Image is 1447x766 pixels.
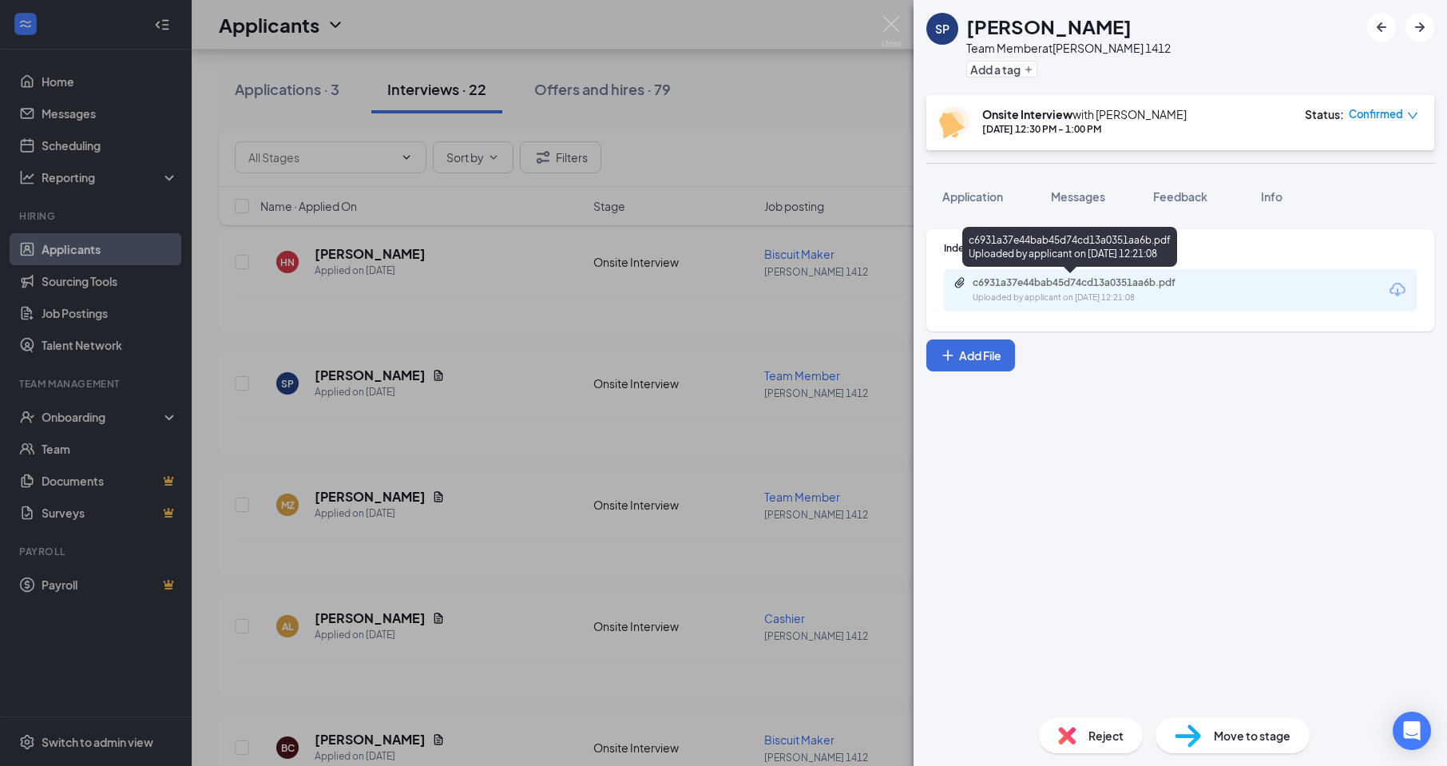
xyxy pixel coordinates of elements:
[982,122,1187,136] div: [DATE] 12:30 PM - 1:00 PM
[1214,727,1290,744] span: Move to stage
[1349,106,1403,122] span: Confirmed
[966,13,1132,40] h1: [PERSON_NAME]
[1388,280,1407,300] svg: Download
[973,276,1196,289] div: c6931a37e44bab45d74cd13a0351aa6b.pdf
[962,227,1177,267] div: c6931a37e44bab45d74cd13a0351aa6b.pdf Uploaded by applicant on [DATE] 12:21:08
[1261,189,1282,204] span: Info
[1372,18,1391,37] svg: ArrowLeftNew
[973,292,1212,304] div: Uploaded by applicant on [DATE] 12:21:08
[1305,106,1344,122] div: Status :
[935,21,949,37] div: SP
[940,347,956,363] svg: Plus
[953,276,1212,304] a: Paperclipc6931a37e44bab45d74cd13a0351aa6b.pdfUploaded by applicant on [DATE] 12:21:08
[982,107,1072,121] b: Onsite Interview
[1088,727,1124,744] span: Reject
[1153,189,1207,204] span: Feedback
[1407,110,1418,121] span: down
[1393,712,1431,750] div: Open Intercom Messenger
[942,189,1003,204] span: Application
[944,241,1417,255] div: Indeed Resume
[966,40,1171,56] div: Team Member at [PERSON_NAME] 1412
[953,276,966,289] svg: Paperclip
[1405,13,1434,42] button: ArrowRight
[1367,13,1396,42] button: ArrowLeftNew
[1051,189,1105,204] span: Messages
[1410,18,1429,37] svg: ArrowRight
[966,61,1037,77] button: PlusAdd a tag
[1024,65,1033,74] svg: Plus
[926,339,1015,371] button: Add FilePlus
[982,106,1187,122] div: with [PERSON_NAME]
